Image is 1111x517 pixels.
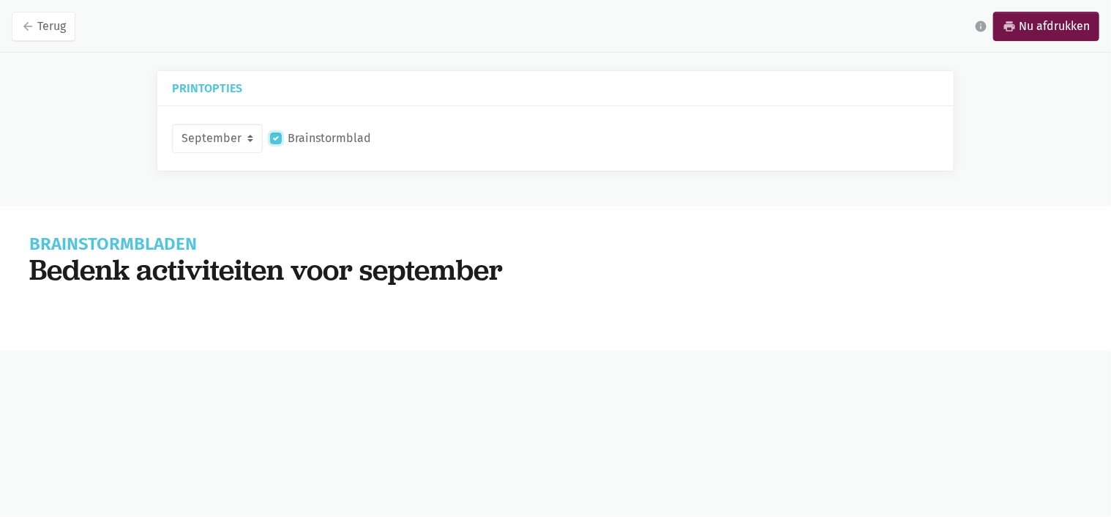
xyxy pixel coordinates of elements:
i: arrow_back [21,20,34,33]
i: print [1003,20,1016,33]
i: info [974,20,987,33]
a: arrow_backTerug [12,12,75,41]
a: printNu afdrukken [993,12,1099,41]
h5: Printopties [172,83,939,94]
label: Brainstormblad [288,129,371,148]
h1: Bedenk activiteiten voor september [29,253,1082,286]
h1: Brainstormbladen [29,236,1082,253]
